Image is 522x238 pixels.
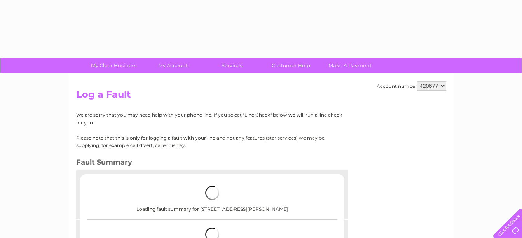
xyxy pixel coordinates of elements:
[76,134,342,149] p: Please note that this is only for logging a fault with your line and not any features (star servi...
[82,58,146,73] a: My Clear Business
[76,89,446,104] h2: Log a Fault
[76,111,342,126] p: We are sorry that you may need help with your phone line. If you select "Line Check" below we wil...
[76,157,342,170] h3: Fault Summary
[105,178,319,219] div: Loading fault summary for [STREET_ADDRESS][PERSON_NAME]
[377,81,446,91] div: Account number
[259,58,323,73] a: Customer Help
[318,58,382,73] a: Make A Payment
[200,58,264,73] a: Services
[205,186,219,200] img: loading
[141,58,205,73] a: My Account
